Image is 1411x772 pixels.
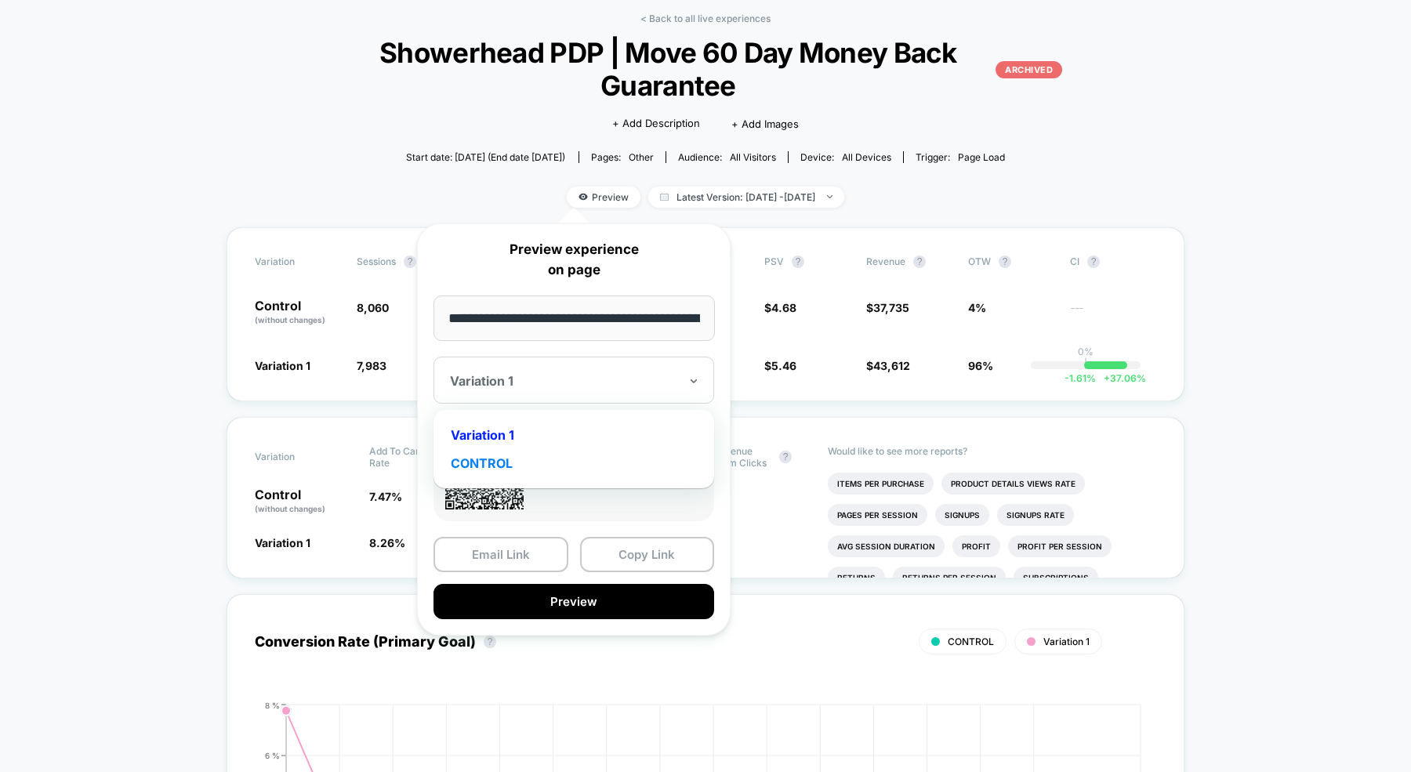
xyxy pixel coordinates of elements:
[941,473,1085,495] li: Product Details Views Rate
[349,36,1063,102] span: Showerhead PDP | Move 60 Day Money Back Guarantee
[771,301,796,314] span: 4.68
[678,151,776,163] div: Audience:
[916,151,1005,163] div: Trigger:
[648,187,844,208] span: Latest Version: [DATE] - [DATE]
[1104,372,1110,384] span: +
[255,359,310,372] span: Variation 1
[255,445,341,469] span: Variation
[369,445,427,469] span: Add To Cart Rate
[999,256,1011,268] button: ?
[1065,372,1096,384] span: -1.61 %
[873,359,910,372] span: 43,612
[866,359,910,372] span: $
[1070,303,1156,326] span: ---
[1014,567,1098,589] li: Subscriptions
[764,301,796,314] span: $
[792,256,804,268] button: ?
[567,187,640,208] span: Preview
[255,315,325,324] span: (without changes)
[764,256,784,267] span: PSV
[828,504,927,526] li: Pages Per Session
[357,359,386,372] span: 7,983
[1008,535,1112,557] li: Profit Per Session
[948,636,994,647] span: CONTROL
[893,567,1006,589] li: Returns Per Session
[255,299,341,326] p: Control
[842,151,891,163] span: all devices
[265,750,280,759] tspan: 6 %
[357,301,389,314] span: 8,060
[827,195,832,198] img: end
[828,473,934,495] li: Items Per Purchase
[968,256,1054,268] span: OTW
[1084,357,1087,369] p: |
[255,488,354,515] p: Control
[433,537,568,572] button: Email Link
[255,536,310,549] span: Variation 1
[731,118,799,130] span: + Add Images
[1096,372,1146,384] span: 37.06 %
[255,256,341,268] span: Variation
[433,584,714,619] button: Preview
[369,536,405,549] span: 8.26 %
[255,504,325,513] span: (without changes)
[968,359,993,372] span: 96%
[265,700,280,709] tspan: 8 %
[1070,256,1156,268] span: CI
[640,13,771,24] a: < Back to all live experiences
[441,449,706,477] div: CONTROL
[591,151,654,163] div: Pages:
[779,451,792,463] button: ?
[952,535,1000,557] li: Profit
[1078,346,1094,357] p: 0%
[629,151,654,163] span: other
[866,301,909,314] span: $
[828,445,1156,457] p: Would like to see more reports?
[441,421,706,449] div: Variation 1
[997,504,1074,526] li: Signups Rate
[764,359,796,372] span: $
[580,537,715,572] button: Copy Link
[958,151,1005,163] span: Page Load
[996,61,1062,78] p: ARCHIVED
[730,151,776,163] span: All Visitors
[660,193,669,201] img: calendar
[1087,256,1100,268] button: ?
[873,301,909,314] span: 37,735
[828,567,885,589] li: Returns
[935,504,989,526] li: Signups
[1043,636,1090,647] span: Variation 1
[612,116,700,132] span: + Add Description
[406,151,565,163] span: Start date: [DATE] (End date [DATE])
[369,490,402,503] span: 7.47 %
[433,240,714,280] p: Preview experience on page
[913,256,926,268] button: ?
[357,256,396,267] span: Sessions
[788,151,903,163] span: Device:
[771,359,796,372] span: 5.46
[828,535,945,557] li: Avg Session Duration
[866,256,905,267] span: Revenue
[968,301,986,314] span: 4%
